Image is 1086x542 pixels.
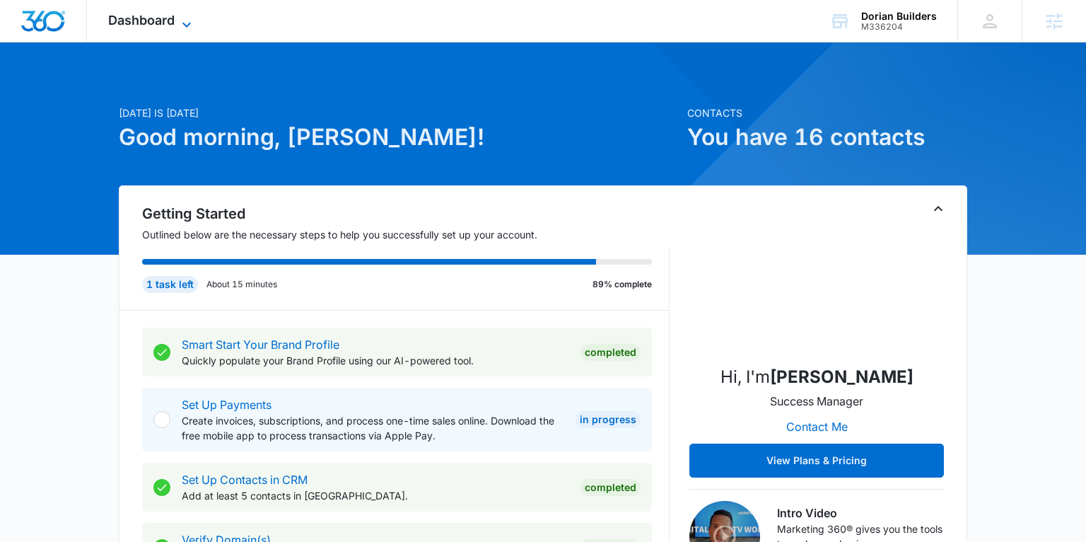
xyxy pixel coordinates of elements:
h1: Good morning, [PERSON_NAME]! [119,120,679,154]
strong: [PERSON_NAME] [770,367,913,387]
button: View Plans & Pricing [689,444,944,478]
p: Outlined below are the necessary steps to help you successfully set up your account. [142,227,670,242]
div: In Progress [576,411,641,428]
div: Completed [580,344,641,361]
div: account id [861,22,937,32]
div: account name [861,11,937,22]
p: Add at least 5 contacts in [GEOGRAPHIC_DATA]. [182,488,569,503]
a: Set Up Payments [182,398,271,412]
p: Contacts [687,105,967,120]
img: Sam Coduto [746,212,887,353]
div: 1 task left [142,276,198,293]
span: Dashboard [108,13,175,28]
button: Contact Me [772,410,862,444]
p: Create invoices, subscriptions, and process one-time sales online. Download the free mobile app t... [182,413,564,443]
p: [DATE] is [DATE] [119,105,679,120]
p: 89% complete [592,278,652,291]
a: Set Up Contacts in CRM [182,473,308,487]
h3: Intro Video [777,504,944,521]
div: Completed [580,479,641,496]
a: Smart Start Your Brand Profile [182,338,339,352]
p: Hi, I'm [720,364,913,390]
p: About 15 minutes [206,278,277,291]
p: Quickly populate your Brand Profile using our AI-powered tool. [182,353,569,368]
p: Success Manager [770,393,863,410]
h2: Getting Started [142,203,670,224]
button: Toggle Collapse [930,200,947,217]
h1: You have 16 contacts [687,120,967,154]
